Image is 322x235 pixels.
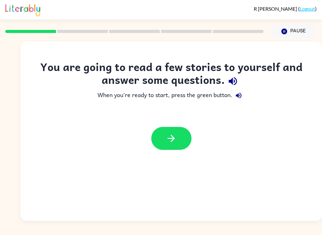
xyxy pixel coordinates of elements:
img: Literably [5,3,40,16]
div: When you're ready to start, press the green button. [33,89,309,102]
span: R [PERSON_NAME] [254,6,298,12]
div: You are going to read a few stories to yourself and answer some questions. [33,60,309,89]
div: ( ) [254,6,317,12]
a: Logout [300,6,315,12]
button: Pause [271,24,317,39]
